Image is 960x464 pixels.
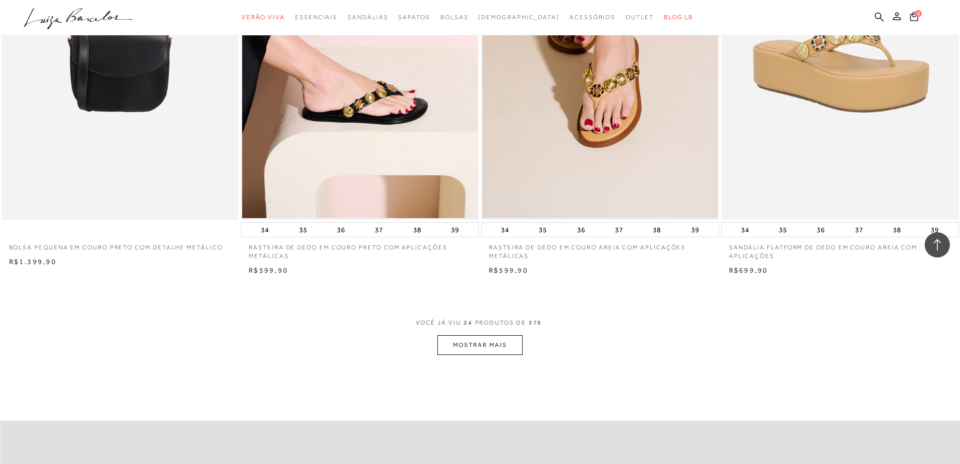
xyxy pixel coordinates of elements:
[410,223,424,237] button: 38
[814,223,828,237] button: 36
[416,319,545,326] span: VOCÊ JÁ VIU PRODUTOS DE
[372,223,386,237] button: 37
[440,8,469,27] a: noSubCategoriesText
[650,223,664,237] button: 38
[626,14,654,21] span: Outlet
[242,8,285,27] a: noSubCategoriesText
[664,14,693,21] span: BLOG LB
[481,237,719,261] a: RASTEIRA DE DEDO EM COURO AREIA COM APLICAÇÕES METÁLICAS
[536,223,550,237] button: 35
[295,14,337,21] span: Essenciais
[241,237,479,261] a: RASTEIRA DE DEDO EM COURO PRETO COM APLICAÇÕES METÁLICAS
[574,223,588,237] button: 36
[348,8,388,27] a: noSubCategoriesText
[348,14,388,21] span: Sandálias
[398,14,430,21] span: Sapatos
[570,14,615,21] span: Acessórios
[242,14,285,21] span: Verão Viva
[688,223,702,237] button: 39
[612,223,626,237] button: 37
[570,8,615,27] a: noSubCategoriesText
[464,319,473,326] span: 24
[776,223,790,237] button: 35
[852,223,866,237] button: 37
[489,266,528,274] span: R$599,90
[915,10,922,17] span: 0
[448,223,462,237] button: 39
[249,266,288,274] span: R$599,90
[9,257,57,266] span: R$1.399,90
[529,319,542,326] span: 579
[437,335,522,355] button: MOSTRAR MAIS
[296,223,310,237] button: 35
[398,8,430,27] a: noSubCategoriesText
[907,11,921,25] button: 0
[664,8,693,27] a: BLOG LB
[928,223,942,237] button: 39
[478,8,559,27] a: noSubCategoriesText
[2,237,239,252] a: BOLSA PEQUENA EM COURO PRETO COM DETALHE METÁLICO
[295,8,337,27] a: noSubCategoriesText
[738,223,752,237] button: 34
[334,223,348,237] button: 36
[258,223,272,237] button: 34
[721,237,959,261] a: SANDÁLIA FLATFORM DE DEDO EM COURO AREIA COM APLICAÇÕES
[478,14,559,21] span: [DEMOGRAPHIC_DATA]
[729,266,768,274] span: R$699,90
[440,14,469,21] span: Bolsas
[890,223,904,237] button: 38
[498,223,512,237] button: 34
[626,8,654,27] a: noSubCategoriesText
